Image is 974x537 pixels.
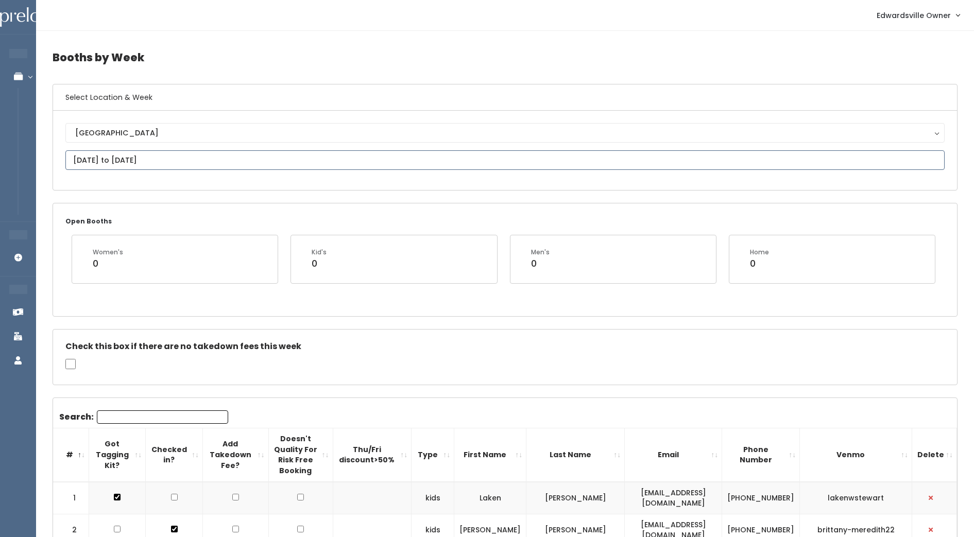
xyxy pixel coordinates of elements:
th: Add Takedown Fee?: activate to sort column ascending [203,428,268,482]
div: Women's [93,248,123,257]
div: Home [750,248,769,257]
th: Last Name: activate to sort column ascending [526,428,625,482]
th: #: activate to sort column descending [53,428,89,482]
div: 0 [312,257,327,270]
small: Open Booths [65,217,112,226]
div: Men's [531,248,550,257]
th: Type: activate to sort column ascending [412,428,454,482]
td: [PHONE_NUMBER] [722,482,800,514]
div: Kid's [312,248,327,257]
td: [EMAIL_ADDRESS][DOMAIN_NAME] [625,482,722,514]
div: 0 [531,257,550,270]
input: Search: [97,410,228,424]
th: Thu/Fri discount&gt;50%: activate to sort column ascending [333,428,412,482]
th: Venmo: activate to sort column ascending [800,428,912,482]
h6: Select Location & Week [53,84,957,111]
th: Got Tagging Kit?: activate to sort column ascending [89,428,146,482]
button: [GEOGRAPHIC_DATA] [65,123,945,143]
td: Laken [454,482,526,514]
label: Search: [59,410,228,424]
h5: Check this box if there are no takedown fees this week [65,342,945,351]
td: kids [412,482,454,514]
div: 0 [750,257,769,270]
a: Edwardsville Owner [866,4,970,26]
h4: Booths by Week [53,43,958,72]
td: lakenwstewart [800,482,912,514]
th: Checked in?: activate to sort column ascending [146,428,203,482]
td: [PERSON_NAME] [526,482,625,514]
input: August 23 - August 29, 2025 [65,150,945,170]
th: Doesn't Quality For Risk Free Booking : activate to sort column ascending [268,428,333,482]
th: Phone Number: activate to sort column ascending [722,428,800,482]
td: 1 [53,482,89,514]
div: 0 [93,257,123,270]
th: First Name: activate to sort column ascending [454,428,526,482]
div: [GEOGRAPHIC_DATA] [75,127,935,138]
span: Edwardsville Owner [877,10,951,21]
th: Email: activate to sort column ascending [625,428,722,482]
th: Delete: activate to sort column ascending [912,428,956,482]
